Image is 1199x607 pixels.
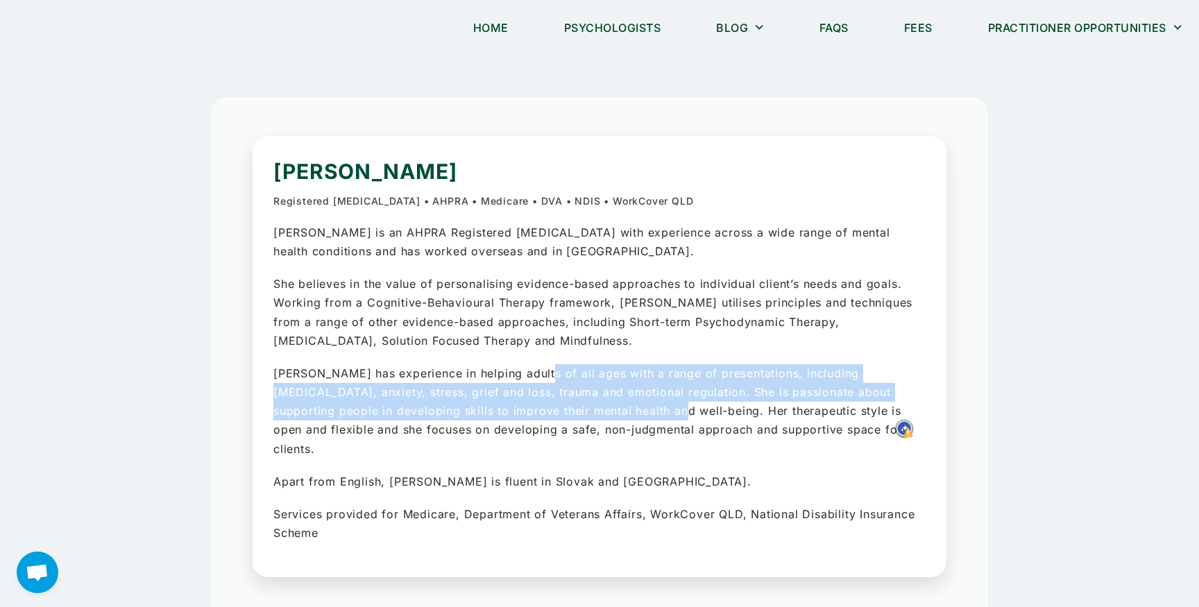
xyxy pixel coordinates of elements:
p: [PERSON_NAME] is an AHPRA Registered [MEDICAL_DATA] with experience across a wide range of mental... [273,223,926,261]
p: Apart from English, [PERSON_NAME] is fluent in Slovak and [GEOGRAPHIC_DATA]. [273,472,926,491]
a: Psychologists [547,12,679,44]
p: Registered [MEDICAL_DATA] • AHPRA • Medicare • DVA • NDIS • WorkCover QLD [273,193,926,210]
h1: [PERSON_NAME] [273,157,926,186]
p: [PERSON_NAME] has experience in helping adults of all ages with a range of presentations, includi... [273,364,926,459]
a: Fees [887,12,950,44]
p: She believes in the value of personalising evidence-based approaches to individual client’s needs... [273,275,926,350]
a: FAQs [802,12,866,44]
div: Open chat [17,552,58,593]
a: Blog [699,12,781,44]
a: Home [456,12,526,44]
p: Services provided for Medicare, Department of Veterans Affairs, WorkCover QLD, National Disabilit... [273,505,926,542]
